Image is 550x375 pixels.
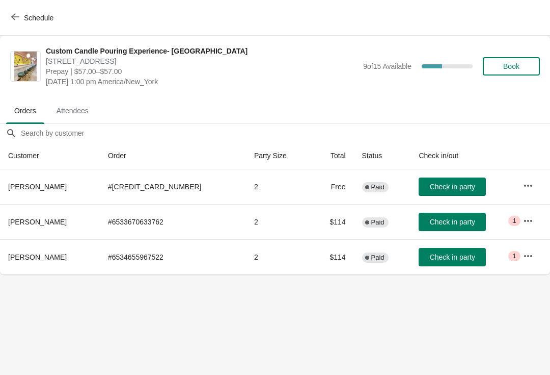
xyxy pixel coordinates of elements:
span: Paid [371,218,384,227]
button: Schedule [5,9,62,27]
td: # 6533670633762 [100,204,246,239]
span: Paid [371,254,384,262]
span: [STREET_ADDRESS] [46,56,358,66]
span: Orders [6,102,44,120]
td: $114 [311,239,353,274]
th: Total [311,142,353,169]
span: Check in party [430,218,475,226]
button: Check in party [419,178,486,196]
td: $114 [311,204,353,239]
th: Status [354,142,411,169]
span: Paid [371,183,384,191]
button: Check in party [419,213,486,231]
td: # 6534655967522 [100,239,246,274]
button: Check in party [419,248,486,266]
span: 1 [512,252,516,260]
td: 2 [246,239,311,274]
img: Custom Candle Pouring Experience- Delray Beach [14,52,37,81]
span: Check in party [430,253,475,261]
span: [DATE] 1:00 pm America/New_York [46,77,358,87]
span: [PERSON_NAME] [8,218,67,226]
span: Custom Candle Pouring Experience- [GEOGRAPHIC_DATA] [46,46,358,56]
span: Check in party [430,183,475,191]
button: Book [483,57,540,76]
input: Search by customer [20,124,550,142]
span: [PERSON_NAME] [8,253,67,261]
span: 9 of 15 Available [363,62,411,70]
td: 2 [246,204,311,239]
span: Book [503,62,519,70]
th: Order [100,142,246,169]
span: Prepay | $57.00–$57.00 [46,66,358,77]
span: Attendees [48,102,97,120]
th: Party Size [246,142,311,169]
span: [PERSON_NAME] [8,183,67,191]
td: Free [311,169,353,204]
th: Check in/out [410,142,514,169]
span: 1 [512,217,516,225]
td: 2 [246,169,311,204]
span: Schedule [24,14,53,22]
td: # [CREDIT_CARD_NUMBER] [100,169,246,204]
